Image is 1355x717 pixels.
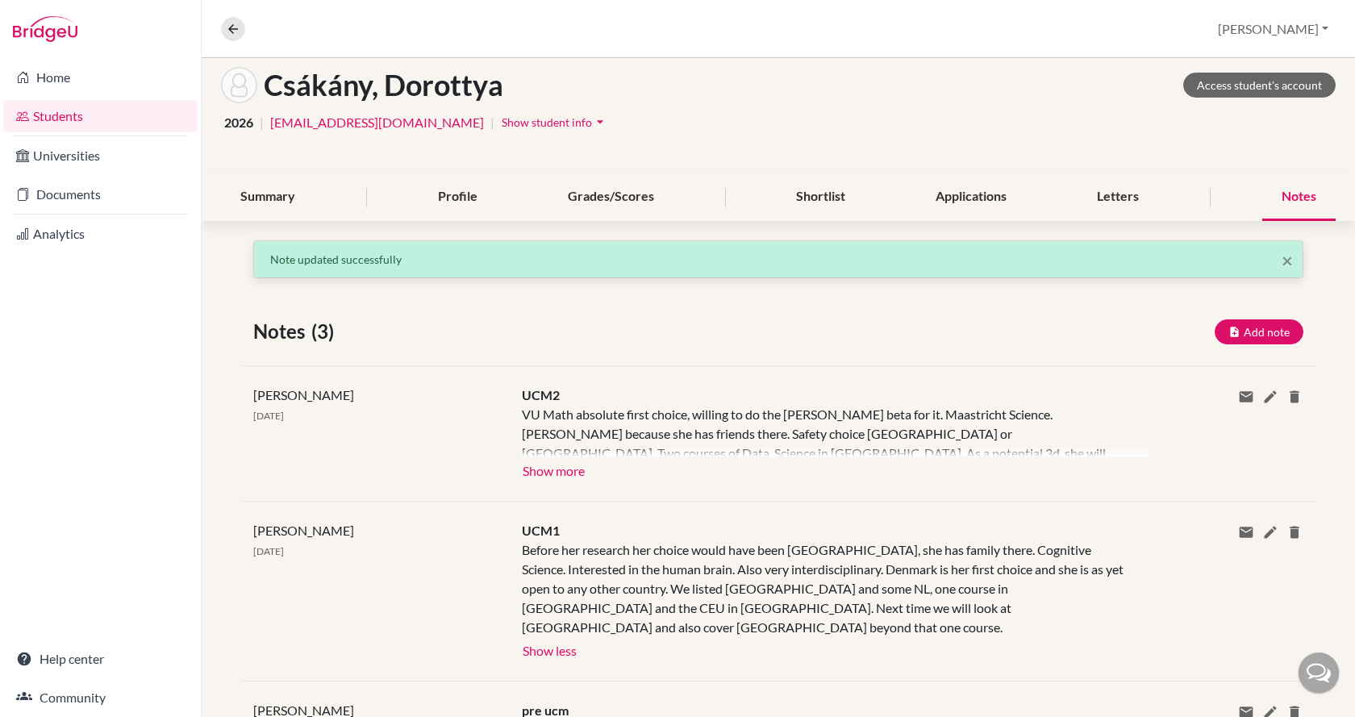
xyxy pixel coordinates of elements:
button: Close [1282,251,1293,270]
span: Help [36,11,69,26]
span: × [1282,248,1293,272]
a: Universities [3,140,198,172]
span: UCM2 [522,387,560,402]
p: Note updated successfully [270,251,1286,268]
span: | [490,113,494,132]
a: Community [3,682,198,714]
div: Summary [221,173,315,221]
div: Before her research her choice would have been [GEOGRAPHIC_DATA], she has family there. Cognitive... [522,540,1124,637]
span: Show student info [502,115,592,129]
a: Analytics [3,218,198,250]
button: Add note [1215,319,1303,344]
button: Show student infoarrow_drop_down [501,110,609,135]
span: (3) [311,317,340,346]
div: VU Math absolute first choice, willing to do the [PERSON_NAME] beta for it. Maastricht Science. [... [522,405,1124,457]
span: Notes [253,317,311,346]
a: Home [3,61,198,94]
a: [EMAIL_ADDRESS][DOMAIN_NAME] [270,113,484,132]
span: [DATE] [253,545,284,557]
h1: Csákány, Dorottya [264,68,503,102]
a: Help center [3,643,198,675]
span: [DATE] [253,410,284,422]
span: [PERSON_NAME] [253,387,354,402]
button: Show less [522,637,577,661]
span: 2026 [224,113,253,132]
span: [PERSON_NAME] [253,523,354,538]
div: Notes [1262,173,1336,221]
span: UCM1 [522,523,560,538]
div: Applications [916,173,1026,221]
img: Dorottya Csákány's avatar [221,67,257,103]
a: Access student's account [1183,73,1336,98]
img: Bridge-U [13,16,77,42]
div: Letters [1078,173,1158,221]
i: arrow_drop_down [592,114,608,130]
button: Show more [522,457,586,481]
div: Shortlist [777,173,865,221]
div: Profile [419,173,497,221]
a: Documents [3,178,198,211]
span: | [260,113,264,132]
div: Grades/Scores [548,173,673,221]
a: Students [3,100,198,132]
button: [PERSON_NAME] [1211,14,1336,44]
